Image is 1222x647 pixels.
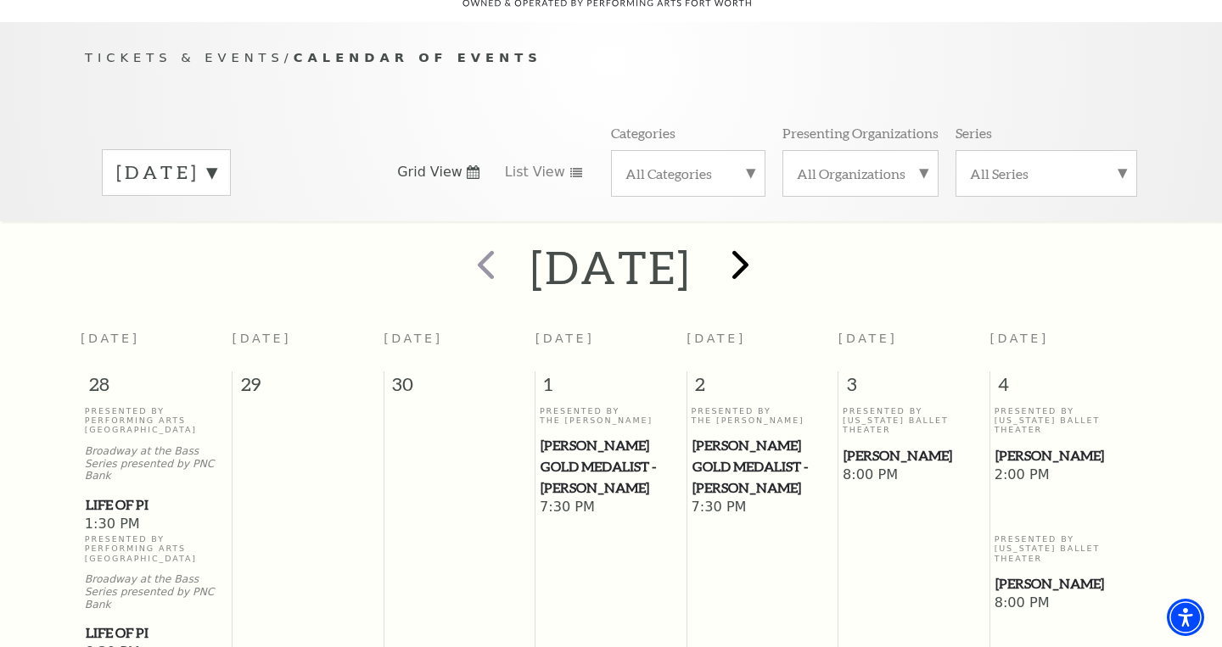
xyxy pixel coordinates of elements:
[995,573,1137,594] span: [PERSON_NAME]
[970,165,1123,182] label: All Series
[708,237,770,298] button: next
[956,124,992,142] p: Series
[687,371,838,405] span: 2
[782,124,939,142] p: Presenting Organizations
[995,445,1137,466] span: [PERSON_NAME]
[843,466,985,485] span: 8:00 PM
[692,435,834,498] a: Cliburn Gold Medalist - Aristo Sham
[625,165,751,182] label: All Categories
[687,332,746,345] span: [DATE]
[995,406,1138,435] p: Presented By [US_STATE] Ballet Theater
[81,371,232,405] span: 28
[838,332,898,345] span: [DATE]
[85,445,228,482] p: Broadway at the Bass Series presented by PNC Bank
[233,332,292,345] span: [DATE]
[85,622,228,644] a: Life of Pi
[843,445,985,466] a: Peter Pan
[384,332,443,345] span: [DATE]
[233,371,384,405] span: 29
[995,573,1138,594] a: Peter Pan
[990,371,1141,405] span: 4
[535,371,687,405] span: 1
[116,159,216,186] label: [DATE]
[844,445,984,466] span: [PERSON_NAME]
[995,534,1138,563] p: Presented By [US_STATE] Ballet Theater
[995,445,1138,466] a: Peter Pan
[452,237,514,298] button: prev
[85,573,228,611] p: Broadway at the Bass Series presented by PNC Bank
[384,371,535,405] span: 30
[85,47,1137,69] p: /
[541,435,681,498] span: [PERSON_NAME] Gold Medalist - [PERSON_NAME]
[86,494,227,516] span: Life of Pi
[397,163,462,181] span: Grid View
[995,466,1138,485] span: 2:00 PM
[540,499,682,517] span: 7:30 PM
[85,516,228,534] span: 1:30 PM
[294,50,542,64] span: Calendar of Events
[989,332,1049,345] span: [DATE]
[535,332,595,345] span: [DATE]
[81,332,140,345] span: [DATE]
[85,534,228,563] p: Presented By Performing Arts [GEOGRAPHIC_DATA]
[540,435,682,498] a: Cliburn Gold Medalist - Aristo Sham
[505,163,565,181] span: List View
[540,406,682,426] p: Presented By The [PERSON_NAME]
[692,406,834,426] p: Presented By The [PERSON_NAME]
[692,499,834,517] span: 7:30 PM
[838,371,989,405] span: 3
[692,435,833,498] span: [PERSON_NAME] Gold Medalist - [PERSON_NAME]
[85,494,228,516] a: Life of Pi
[86,622,227,644] span: Life of Pi
[797,165,924,182] label: All Organizations
[85,50,284,64] span: Tickets & Events
[85,406,228,435] p: Presented By Performing Arts [GEOGRAPHIC_DATA]
[1167,599,1204,636] div: Accessibility Menu
[843,406,985,435] p: Presented By [US_STATE] Ballet Theater
[995,594,1138,613] span: 8:00 PM
[611,124,675,142] p: Categories
[530,240,691,294] h2: [DATE]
